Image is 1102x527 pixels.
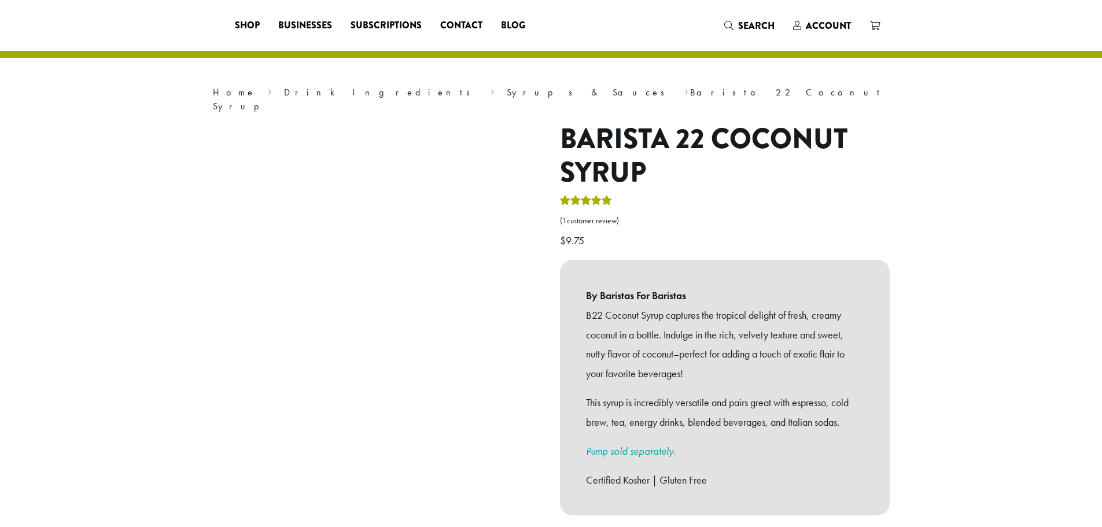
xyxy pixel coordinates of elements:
span: Subscriptions [351,19,422,33]
bdi: 9.75 [560,234,587,247]
span: Search [738,19,775,32]
h1: Barista 22 Coconut Syrup [560,123,890,189]
span: › [268,82,272,99]
a: (1customer review) [560,215,890,227]
span: Shop [235,19,260,33]
span: Contact [440,19,482,33]
span: › [491,82,495,99]
a: Pump sold separately. [586,444,676,458]
a: Syrups & Sauces [507,86,672,98]
span: $ [560,234,566,247]
b: By Baristas For Baristas [586,286,864,305]
a: Search [715,16,784,35]
div: Rated 5.00 out of 5 [560,194,612,211]
p: B22 Coconut Syrup captures the tropical delight of fresh, creamy coconut in a bottle. Indulge in ... [586,305,864,384]
p: This syrup is incredibly versatile and pairs great with espresso, cold brew, tea, energy drinks, ... [586,393,864,432]
span: Blog [501,19,525,33]
span: › [684,82,688,99]
a: Shop [226,16,269,35]
span: Account [806,19,851,32]
span: Businesses [278,19,332,33]
a: Drink Ingredients [284,86,478,98]
p: Certified Kosher | Gluten Free [586,470,864,490]
nav: Breadcrumb [213,86,890,113]
a: Home [213,86,256,98]
span: 1 [562,216,567,226]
